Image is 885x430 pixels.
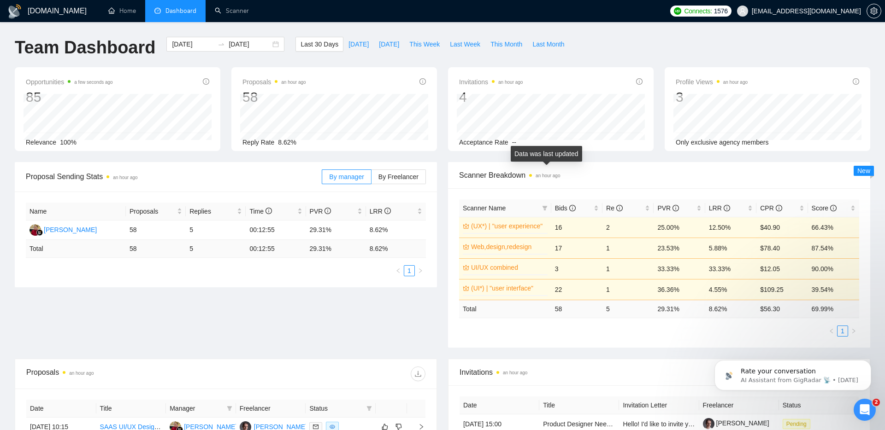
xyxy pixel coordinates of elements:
[126,203,186,221] th: Proposals
[471,283,546,293] a: (UI*) | "user interface"
[873,399,880,406] span: 2
[542,205,548,211] span: filter
[393,265,404,276] li: Previous Page
[374,37,404,52] button: [DATE]
[724,205,730,211] span: info-circle
[186,221,246,240] td: 5
[215,7,249,15] a: searchScanner
[705,238,756,258] td: 5.88%
[463,223,469,229] span: crown
[674,7,681,15] img: upwork-logo.png
[783,419,810,429] span: Pending
[459,76,523,87] span: Invitations
[471,221,546,231] a: (UX*) | "user experience"
[527,37,569,52] button: Last Month
[26,88,113,106] div: 85
[240,423,307,430] a: BP[PERSON_NAME]
[278,139,296,146] span: 8.62%
[218,41,225,48] span: swap-right
[485,37,527,52] button: This Month
[760,204,782,212] span: CPR
[313,424,319,430] span: mail
[186,240,246,258] td: 5
[739,8,746,14] span: user
[154,7,161,14] span: dashboard
[203,78,209,85] span: info-circle
[776,205,782,211] span: info-circle
[370,208,391,215] span: LRR
[654,279,705,300] td: 36.36%
[498,80,523,85] time: an hour ago
[450,39,480,49] span: Last Week
[74,80,112,85] time: a few seconds ago
[29,224,41,236] img: AG
[602,279,654,300] td: 1
[854,399,876,421] iframe: Intercom live chat
[701,341,885,405] iframe: Intercom notifications message
[723,80,748,85] time: an hour ago
[808,279,859,300] td: 39.54%
[366,240,426,258] td: 8.62 %
[26,240,126,258] td: Total
[404,37,445,52] button: This Week
[404,265,415,276] li: 1
[404,266,414,276] a: 1
[384,208,391,214] span: info-circle
[227,406,232,411] span: filter
[867,7,881,15] a: setting
[379,39,399,49] span: [DATE]
[808,238,859,258] td: 87.54%
[699,396,779,414] th: Freelancer
[460,366,859,378] span: Invitations
[26,139,56,146] span: Relevance
[756,300,808,318] td: $ 56.30
[60,139,77,146] span: 100%
[551,279,602,300] td: 22
[676,139,769,146] span: Only exclusive agency members
[249,208,271,215] span: Time
[7,4,22,19] img: logo
[301,39,338,49] span: Last 30 Days
[532,39,564,49] span: Last Month
[714,6,728,16] span: 1576
[705,217,756,238] td: 12.50%
[830,205,837,211] span: info-circle
[126,240,186,258] td: 58
[511,146,582,162] div: Data was last updated
[242,76,306,87] span: Proposals
[108,7,136,15] a: homeHome
[867,4,881,18] button: setting
[409,39,440,49] span: This Week
[848,325,859,337] button: right
[657,204,679,212] span: PVR
[539,396,619,414] th: Title
[616,205,623,211] span: info-circle
[463,285,469,291] span: crown
[838,326,848,336] a: 1
[705,258,756,279] td: 33.33%
[463,264,469,271] span: crown
[310,208,331,215] span: PVR
[189,206,235,216] span: Replies
[170,423,237,430] a: AG[PERSON_NAME]
[602,258,654,279] td: 1
[808,300,859,318] td: 69.99 %
[503,370,527,375] time: an hour ago
[654,300,705,318] td: 29.31 %
[445,37,485,52] button: Last Week
[343,37,374,52] button: [DATE]
[551,238,602,258] td: 17
[165,7,196,15] span: Dashboard
[415,265,426,276] li: Next Page
[411,366,425,381] button: download
[229,39,271,49] input: End date
[411,424,425,430] span: right
[306,240,366,258] td: 29.31 %
[366,221,426,240] td: 8.62%
[395,268,401,273] span: left
[265,208,272,214] span: info-circle
[551,300,602,318] td: 58
[186,203,246,221] th: Replies
[867,7,881,15] span: setting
